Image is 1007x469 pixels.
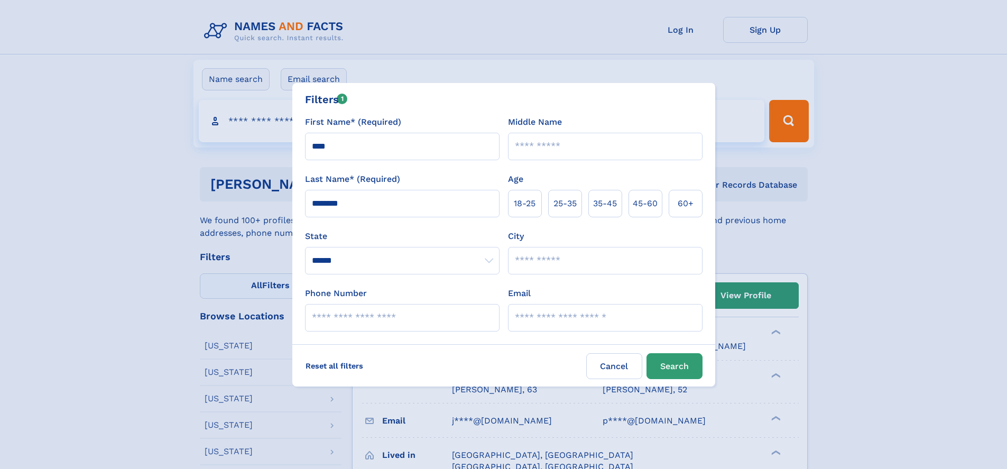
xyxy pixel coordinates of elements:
[508,173,523,186] label: Age
[586,353,642,379] label: Cancel
[508,287,531,300] label: Email
[553,197,577,210] span: 25‑35
[508,116,562,128] label: Middle Name
[305,173,400,186] label: Last Name* (Required)
[646,353,703,379] button: Search
[678,197,694,210] span: 60+
[299,353,370,379] label: Reset all filters
[305,287,367,300] label: Phone Number
[633,197,658,210] span: 45‑60
[508,230,524,243] label: City
[305,91,348,107] div: Filters
[305,230,500,243] label: State
[593,197,617,210] span: 35‑45
[305,116,401,128] label: First Name* (Required)
[514,197,535,210] span: 18‑25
